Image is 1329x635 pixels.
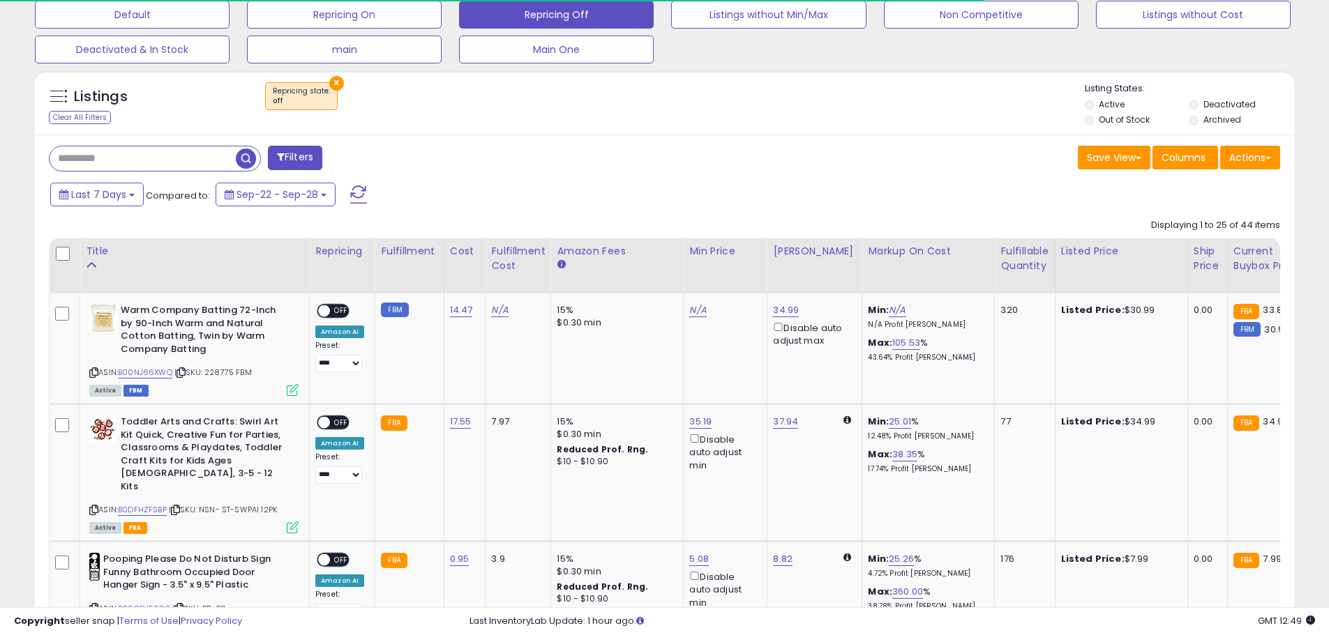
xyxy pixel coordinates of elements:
[315,341,364,372] div: Preset:
[1061,553,1177,565] div: $7.99
[123,385,149,397] span: FBM
[459,1,654,29] button: Repricing Off
[868,586,984,611] div: %
[1263,303,1288,316] span: 33.89
[689,431,756,472] div: Disable auto adjust min
[86,244,303,259] div: Title
[330,554,352,566] span: OFF
[689,303,706,317] a: N/A
[862,238,995,293] th: The percentage added to the cost of goods (COGS) that forms the calculator for Min & Max prices.
[868,320,984,330] p: N/A Profit [PERSON_NAME]
[89,553,100,581] img: 31bXbIzsqBL._SL40_.jpg
[247,1,442,29] button: Repricing On
[868,569,984,579] p: 4.72% Profit [PERSON_NAME]
[889,303,906,317] a: N/A
[119,614,179,627] a: Terms of Use
[247,36,442,63] button: main
[1203,114,1241,125] label: Archived
[689,552,709,566] a: 5.08
[1233,415,1259,431] small: FBA
[491,415,540,428] div: 7.97
[181,614,242,627] a: Privacy Policy
[1162,151,1206,165] span: Columns
[216,183,336,206] button: Sep-22 - Sep-28
[1061,303,1125,316] b: Listed Price:
[1220,146,1280,169] button: Actions
[557,581,648,592] b: Reduced Prof. Rng.
[74,87,128,107] h5: Listings
[773,244,856,259] div: [PERSON_NAME]
[557,443,648,455] b: Reduced Prof. Rng.
[868,353,984,362] p: 43.64% Profit [PERSON_NAME]
[1061,304,1177,316] div: $30.99
[315,244,369,259] div: Repricing
[892,336,920,350] a: 105.53
[1099,114,1150,125] label: Out of Stock
[1203,98,1256,110] label: Deactivated
[868,415,984,441] div: %
[35,1,230,29] button: Default
[174,367,252,378] span: | SKU: 228775 FBM
[557,304,673,316] div: 15%
[450,303,473,317] a: 14.47
[689,415,712,429] a: 35.19
[868,431,984,441] p: 12.48% Profit [PERSON_NAME]
[459,36,654,63] button: Main One
[1263,552,1282,565] span: 7.99
[557,593,673,605] div: $10 - $10.90
[273,86,330,107] span: Repricing state :
[268,146,322,170] button: Filters
[169,504,277,515] span: | SKU: NSN- ST-SWPAI 12PK
[1000,304,1044,316] div: 320
[49,111,111,124] div: Clear All Filters
[868,244,989,259] div: Markup on Cost
[1233,244,1305,273] div: Current Buybox Price
[689,569,756,609] div: Disable auto adjust min
[330,305,352,317] span: OFF
[315,437,364,450] div: Amazon AI
[1194,553,1217,565] div: 0.00
[450,415,472,429] a: 17.55
[329,76,344,91] button: ×
[89,385,121,397] span: All listings currently available for purchase on Amazon
[868,303,889,316] b: Min:
[273,96,330,106] div: off
[1000,415,1044,428] div: 77
[381,244,437,259] div: Fulfillment
[868,448,984,474] div: %
[1061,244,1182,259] div: Listed Price
[236,188,318,201] span: Sep-22 - Sep-28
[868,464,984,474] p: 17.74% Profit [PERSON_NAME]
[89,522,121,534] span: All listings currently available for purchase on Amazon
[89,304,117,332] img: 41srmkkTzxL._SL40_.jpg
[773,552,793,566] a: 8.82
[557,553,673,565] div: 15%
[868,552,889,565] b: Min:
[146,189,210,202] span: Compared to:
[1078,146,1150,169] button: Save View
[557,259,565,271] small: Amazon Fees.
[1233,304,1259,319] small: FBA
[889,415,911,429] a: 25.01
[14,615,242,628] div: seller snap | |
[773,320,851,347] div: Disable auto adjust max
[557,244,677,259] div: Amazon Fees
[35,36,230,63] button: Deactivated & In Stock
[868,336,892,349] b: Max:
[1258,614,1315,627] span: 2025-10-7 12:49 GMT
[557,565,673,578] div: $0.30 min
[1152,146,1218,169] button: Columns
[1194,244,1222,273] div: Ship Price
[1264,323,1289,336] span: 30.99
[491,553,540,565] div: 3.9
[89,415,299,532] div: ASIN:
[118,367,172,378] a: B00NJ66XWQ
[121,415,290,496] b: Toddler Arts and Crafts: Swirl Art Kit Quick, Creative Fun for Parties, Classrooms & Playdates, T...
[1233,553,1259,568] small: FBA
[315,326,364,338] div: Amazon AI
[89,415,117,443] img: 51+hB4zLK-L._SL40_.jpg
[868,415,889,428] b: Min:
[557,316,673,329] div: $0.30 min
[884,1,1079,29] button: Non Competitive
[671,1,866,29] button: Listings without Min/Max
